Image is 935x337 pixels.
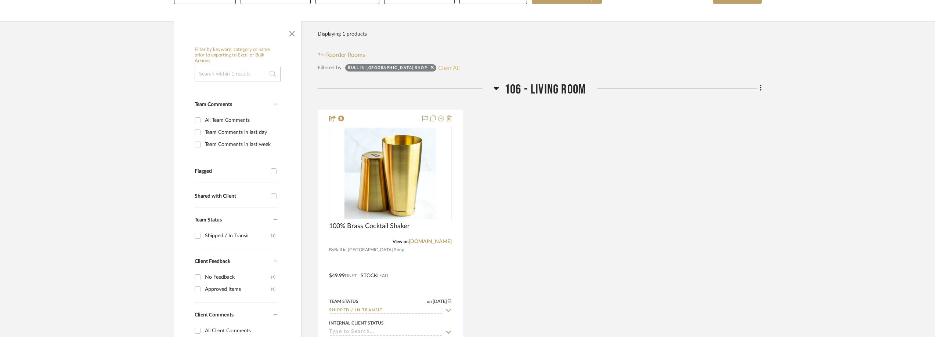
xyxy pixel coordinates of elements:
span: Team Status [195,217,222,223]
div: Filtered by [318,64,342,72]
div: Internal Client Status [329,320,384,326]
div: (1) [271,283,275,295]
img: 100% Brass Cocktail Shaker [344,128,436,219]
input: Search within 1 results [195,67,281,81]
div: Team Comments in last week [205,139,275,150]
div: All Team Comments [205,114,275,126]
a: [DOMAIN_NAME] [409,239,452,244]
input: Type to Search… [329,307,443,314]
button: Reorder Rooms [318,51,365,59]
div: Team Status [329,298,358,305]
div: No Feedback [205,271,271,283]
div: Displaying 1 products [318,27,367,41]
span: Reorder Rooms [326,51,365,59]
span: on [427,299,432,304]
button: Close [285,25,299,40]
span: Bull in [GEOGRAPHIC_DATA] Shop [334,246,404,253]
div: Approved Items [205,283,271,295]
span: Client Feedback [195,259,230,264]
div: All Client Comments [205,325,275,337]
h6: Filter by keyword, category or name prior to exporting to Excel or Bulk Actions [195,47,281,64]
span: Team Comments [195,102,232,107]
span: 100% Brass Cocktail Shaker [329,222,410,230]
div: 0 [329,127,451,220]
div: Team Comments in last day [205,127,275,138]
div: Flagged [195,168,267,175]
div: Shared with Client [195,193,267,199]
input: Type to Search… [329,329,443,336]
span: By [329,246,334,253]
span: View on [393,239,409,244]
span: 106 - Living Room [505,82,586,98]
span: [DATE] [432,299,448,304]
div: Shipped / In Transit [205,230,271,242]
div: Bull in [GEOGRAPHIC_DATA] Shop [348,65,427,73]
div: (1) [271,230,275,242]
button: Clear All [438,63,460,73]
span: Client Comments [195,312,234,318]
div: (1) [271,271,275,283]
